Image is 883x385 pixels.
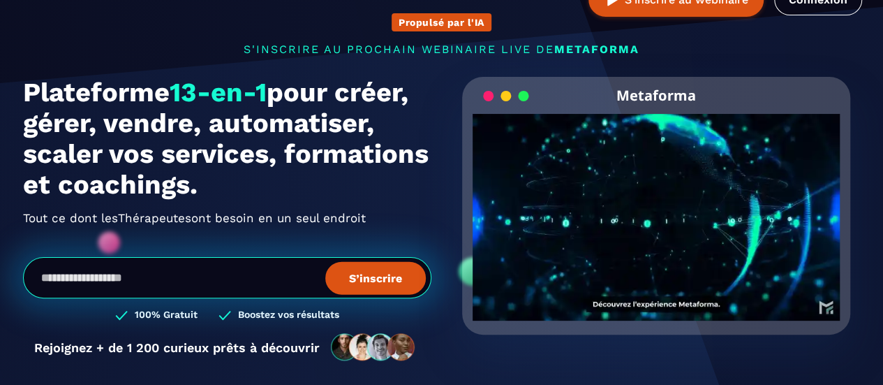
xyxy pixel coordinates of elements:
[115,309,128,322] img: checked
[325,261,426,294] button: S’inscrire
[483,89,529,103] img: loading
[327,333,420,362] img: community-people
[23,43,861,56] p: s'inscrire au prochain webinaire live de
[473,114,840,298] video: Your browser does not support the video tag.
[218,309,231,322] img: checked
[23,207,431,229] h2: Tout ce dont les ont besoin en un seul endroit
[135,309,198,322] h3: 100% Gratuit
[118,207,191,229] span: Thérapeutes
[238,309,339,322] h3: Boostez vos résultats
[554,43,639,56] span: METAFORMA
[34,340,320,355] p: Rejoignez + de 1 200 curieux prêts à découvrir
[616,77,696,114] h2: Metaforma
[170,77,267,108] span: 13-en-1
[23,77,431,200] h1: Plateforme pour créer, gérer, vendre, automatiser, scaler vos services, formations et coachings.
